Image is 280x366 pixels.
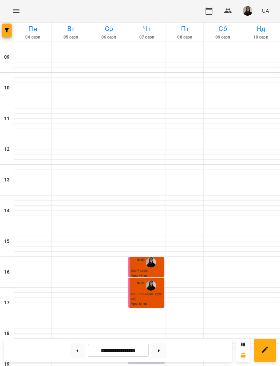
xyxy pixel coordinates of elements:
[4,299,10,307] h6: 17
[146,280,156,291] img: Оксана
[167,24,202,34] h6: Пт
[243,24,279,34] h6: Нд
[136,281,144,286] label: 16:45
[131,292,162,301] span: [PERSON_NAME] (9 років)
[243,6,252,16] img: b1c04ec3dbd885e34a5bfe8d808cde6a.jpg
[167,34,202,41] h6: 08 серп
[243,34,279,41] h6: 10 серп
[4,207,10,215] h6: 14
[91,24,127,34] h6: Ср
[205,24,240,34] h6: Сб
[4,268,10,276] h6: 16
[131,302,163,307] p: Урок 60 хв
[205,34,240,41] h6: 09 серп
[129,24,165,34] h6: Чт
[53,24,88,34] h6: Вт
[131,274,163,279] p: Урок 45 хв
[91,34,127,41] h6: 06 серп
[8,3,25,19] button: Menu
[129,34,165,41] h6: 07 серп
[262,7,269,14] span: UA
[4,115,10,122] h6: 11
[4,146,10,153] h6: 12
[259,4,272,17] button: UA
[131,269,148,273] span: Єва 7 років
[15,24,51,34] h6: Пн
[4,84,10,92] h6: 10
[4,54,10,61] h6: 09
[4,238,10,245] h6: 15
[53,34,88,41] h6: 05 серп
[146,257,156,267] img: Оксана
[136,258,144,262] label: 16:00
[15,34,51,41] h6: 04 серп
[4,176,10,184] h6: 13
[4,330,10,337] h6: 18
